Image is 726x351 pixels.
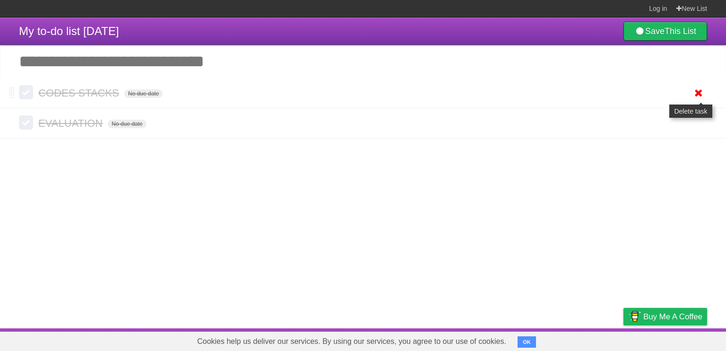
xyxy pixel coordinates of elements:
[611,331,636,349] a: Privacy
[498,331,518,349] a: About
[108,120,146,128] span: No due date
[19,25,119,37] span: My to-do list [DATE]
[38,117,105,129] span: EVALUATION
[648,331,707,349] a: Suggest a feature
[623,22,707,41] a: SaveThis List
[579,331,600,349] a: Terms
[38,87,121,99] span: CODES STACKS
[19,115,33,130] label: Done
[19,85,33,99] label: Done
[529,331,567,349] a: Developers
[623,308,707,325] a: Buy me a coffee
[628,308,641,325] img: Buy me a coffee
[518,336,536,348] button: OK
[188,332,516,351] span: Cookies help us deliver our services. By using our services, you agree to our use of cookies.
[665,26,696,36] b: This List
[643,308,702,325] span: Buy me a coffee
[124,89,163,98] span: No due date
